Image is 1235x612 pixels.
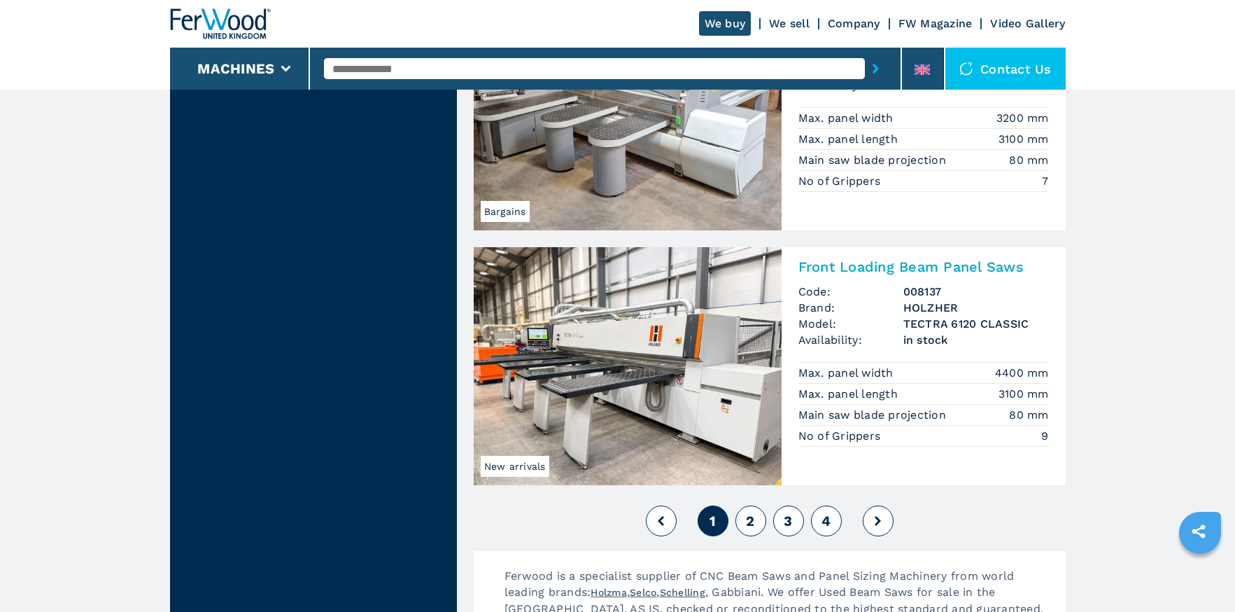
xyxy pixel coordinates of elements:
div: Contact us [945,48,1066,90]
iframe: Chat [1176,549,1225,601]
a: We buy [699,11,751,36]
em: 3200 mm [996,110,1049,126]
img: Ferwood [170,8,271,39]
span: 3 [784,513,792,529]
p: Main saw blade projection [798,153,950,168]
p: Main saw blade projection [798,408,950,423]
a: Holzma [591,587,627,598]
button: 2 [735,506,766,536]
button: Machines [197,60,274,77]
span: Model: [798,316,903,332]
p: Max. panel width [798,366,897,381]
em: 7 [1042,173,1048,189]
span: Bargains [481,201,530,222]
a: FW Magazine [898,17,973,30]
em: 4400 mm [995,365,1049,381]
h3: TECTRA 6120 CLASSIC [903,316,1049,332]
button: submit-button [865,53,887,85]
em: 80 mm [1009,152,1048,168]
span: Brand: [798,300,903,316]
button: 4 [811,506,842,536]
p: No of Grippers [798,174,884,189]
span: 1 [710,513,716,529]
span: 2 [746,513,754,529]
button: 3 [773,506,804,536]
img: Contact us [959,62,973,76]
a: We sell [769,17,810,30]
h2: Front Loading Beam Panel Saws [798,258,1049,275]
em: 3100 mm [998,131,1049,147]
span: Code: [798,284,903,300]
h3: HOLZHER [903,300,1049,316]
em: 80 mm [1009,407,1048,423]
a: Video Gallery [990,17,1065,30]
img: Front Loading Beam Panel Saws HOLZHER TECTRA 6120 CLASSIC [474,247,782,485]
p: No of Grippers [798,429,884,444]
p: Max. panel length [798,387,902,402]
a: Company [828,17,880,30]
span: New arrivals [481,456,549,477]
span: Availability: [798,332,903,348]
em: 3100 mm [998,386,1049,402]
p: Max. panel width [798,111,897,126]
span: in stock [903,332,1049,348]
a: sharethis [1181,514,1216,549]
p: Max. panel length [798,132,902,147]
h3: 008137 [903,284,1049,300]
a: Selco [630,587,656,598]
button: 1 [698,506,728,536]
span: 4 [821,513,831,529]
a: Schelling [660,587,705,598]
em: 9 [1041,428,1048,444]
a: Front Loading Beam Panel Saws HOLZHER TECTRA 6120 CLASSICNew arrivalsFront Loading Beam Panel Saw... [474,247,1066,485]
